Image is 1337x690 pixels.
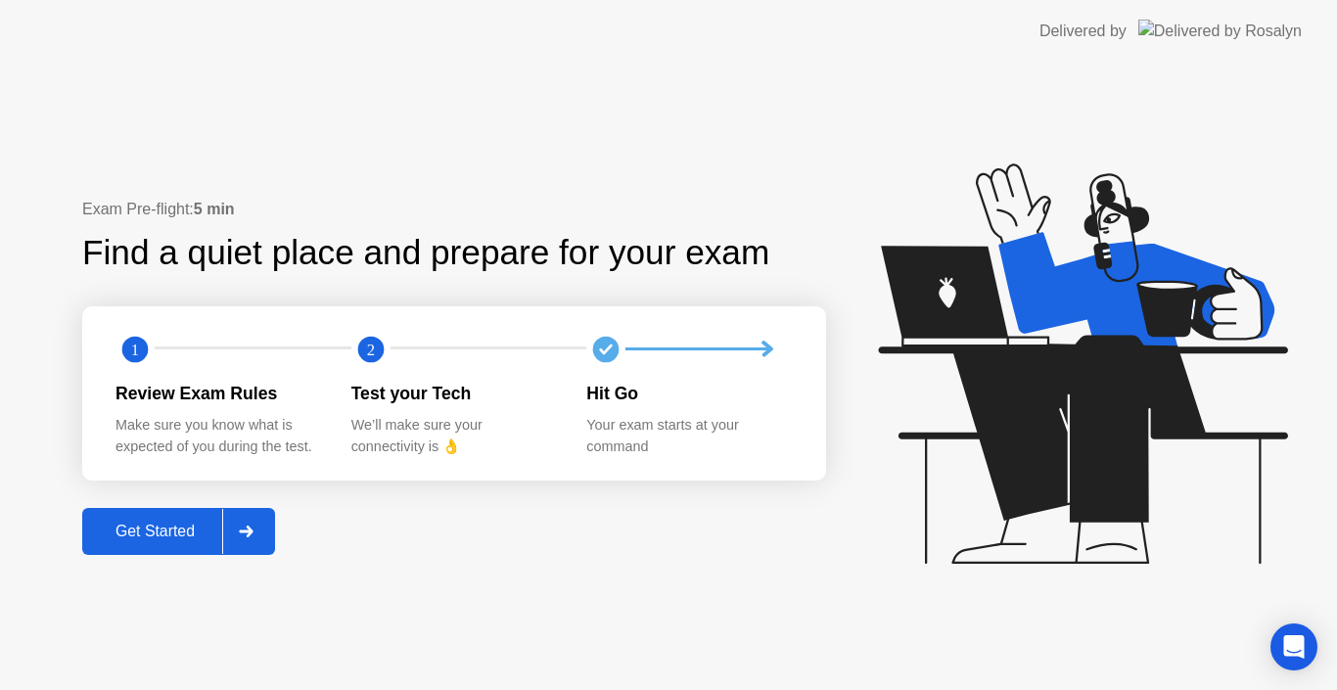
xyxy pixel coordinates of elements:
[586,381,791,406] div: Hit Go
[367,340,375,358] text: 2
[586,415,791,457] div: Your exam starts at your command
[131,340,139,358] text: 1
[1039,20,1127,43] div: Delivered by
[82,508,275,555] button: Get Started
[1138,20,1302,42] img: Delivered by Rosalyn
[194,201,235,217] b: 5 min
[115,381,320,406] div: Review Exam Rules
[82,227,772,279] div: Find a quiet place and prepare for your exam
[351,381,556,406] div: Test your Tech
[88,523,222,540] div: Get Started
[115,415,320,457] div: Make sure you know what is expected of you during the test.
[351,415,556,457] div: We’ll make sure your connectivity is 👌
[1270,623,1317,670] div: Open Intercom Messenger
[82,198,826,221] div: Exam Pre-flight:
